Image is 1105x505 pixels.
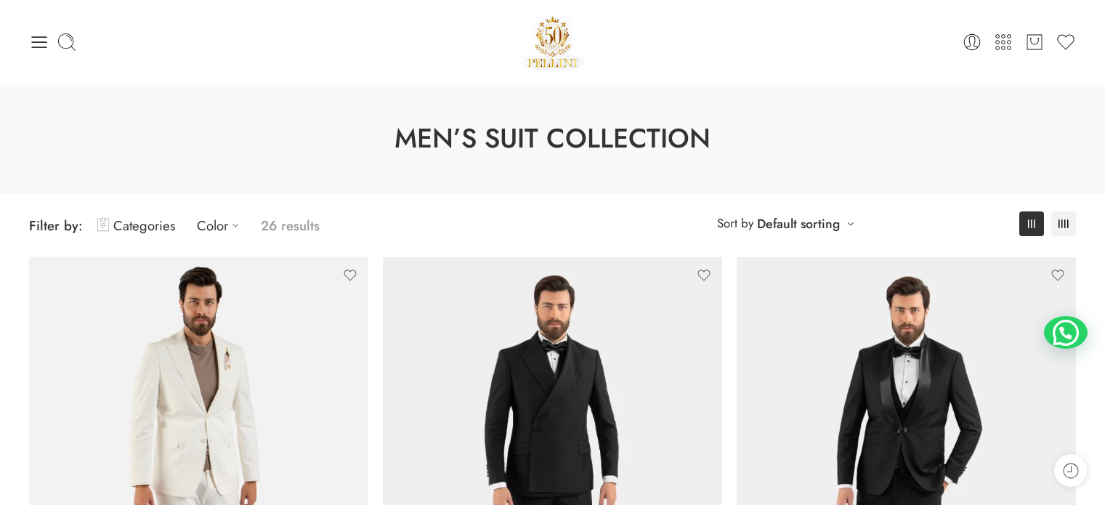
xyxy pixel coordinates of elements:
[29,216,83,235] span: Filter by:
[36,120,1069,158] h1: Men’s Suit Collection
[1056,32,1076,52] a: Wishlist
[197,209,246,243] a: Color
[717,211,753,235] span: Sort by
[522,11,584,73] img: Pellini
[962,32,982,52] a: Login / Register
[522,11,584,73] a: Pellini -
[1024,32,1045,52] a: Cart
[757,214,840,234] a: Default sorting
[97,209,175,243] a: Categories
[261,209,320,243] p: 26 results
